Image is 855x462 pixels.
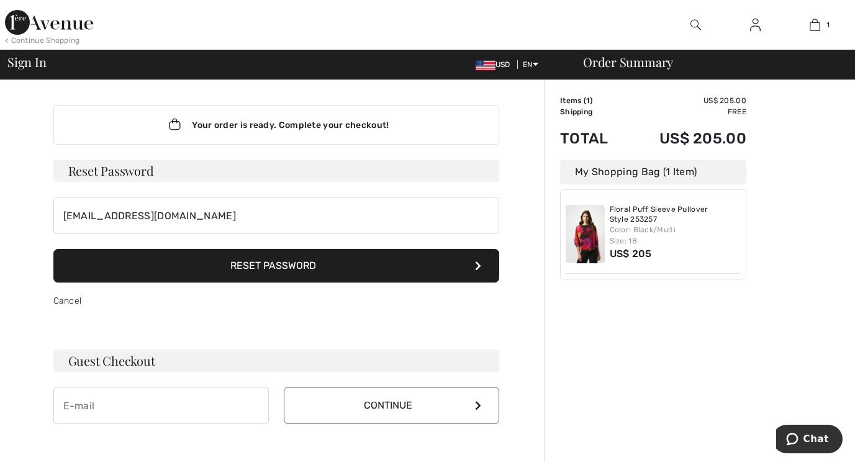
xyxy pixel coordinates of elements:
[610,205,741,224] a: Floral Puff Sleeve Pullover Style 253257
[786,17,844,32] a: 1
[53,105,499,145] div: Your order is ready. Complete your checkout!
[53,249,499,283] button: Reset Password
[476,60,515,69] span: USD
[5,35,80,46] div: < Continue Shopping
[566,205,605,263] img: Floral Puff Sleeve Pullover Style 253257
[610,248,652,260] span: US$ 205
[776,425,843,456] iframe: Opens a widget where you can chat to one of our agents
[284,387,499,424] button: Continue
[7,56,46,68] span: Sign In
[586,96,590,105] span: 1
[826,19,830,30] span: 1
[627,95,746,106] td: US$ 205.00
[53,160,499,182] h3: Reset Password
[627,106,746,117] td: Free
[560,95,627,106] td: Items ( )
[627,117,746,160] td: US$ 205.00
[560,160,746,184] div: My Shopping Bag (1 Item)
[560,106,627,117] td: Shipping
[750,17,761,32] img: My Info
[53,197,499,234] input: E-mail
[53,296,82,306] a: Cancel
[610,224,741,247] div: Color: Black/Multi Size: 18
[560,117,627,160] td: Total
[568,56,848,68] div: Order Summary
[53,350,499,372] h3: Guest Checkout
[53,387,269,424] input: E-mail
[5,10,93,35] img: 1ère Avenue
[476,60,495,70] img: US Dollar
[810,17,820,32] img: My Bag
[523,60,538,69] span: EN
[740,17,771,33] a: Sign In
[690,17,701,32] img: search the website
